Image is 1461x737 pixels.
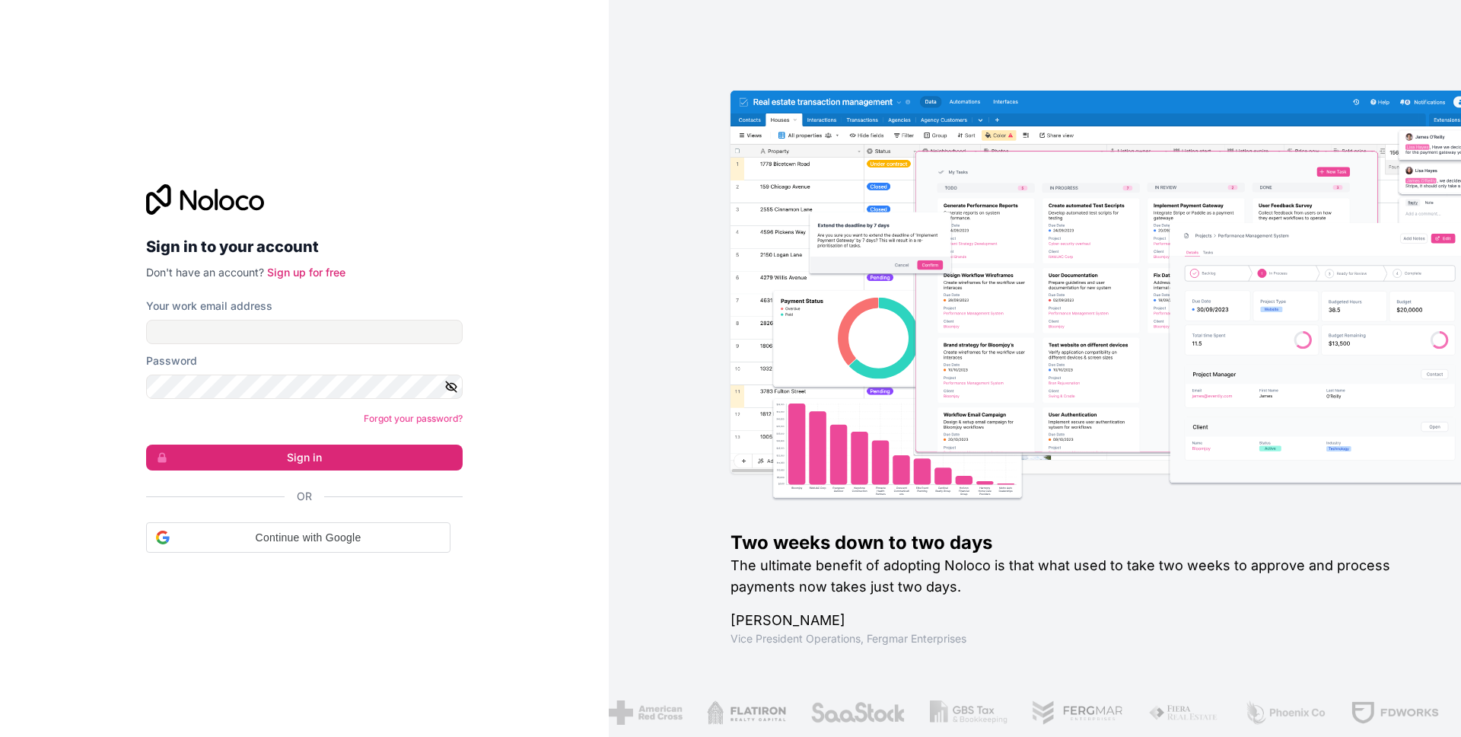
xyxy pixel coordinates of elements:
[730,610,1412,631] h1: [PERSON_NAME]
[607,700,681,725] img: /assets/american-red-cross-BAupjrZR.png
[297,489,312,504] span: Or
[146,353,197,368] label: Password
[1349,700,1438,725] img: /assets/fdworks-Bi04fVtw.png
[1243,700,1325,725] img: /assets/phoenix-BREaitsQ.png
[705,700,784,725] img: /assets/flatiron-C8eUkumj.png
[176,530,441,546] span: Continue with Google
[267,266,345,279] a: Sign up for free
[146,522,450,553] div: Continue with Google
[146,266,264,279] span: Don't have an account?
[364,413,463,424] a: Forgot your password?
[146,375,463,399] input: Password
[146,298,272,314] label: Your work email address
[1030,700,1123,725] img: /assets/fergmar-CudnrXN5.png
[146,233,463,260] h2: Sign in to your account
[730,555,1412,598] h2: The ultimate benefit of adopting Noloco is that what used to take two weeks to approve and proces...
[730,531,1412,555] h1: Two weeks down to two days
[146,445,463,471] button: Sign in
[809,700,905,725] img: /assets/saastock-C6Zbiodz.png
[1147,700,1218,725] img: /assets/fiera-fwj2N5v4.png
[146,320,463,344] input: Email address
[730,631,1412,646] h1: Vice President Operations , Fergmar Enterprises
[928,700,1006,725] img: /assets/gbstax-C-GtDUiK.png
